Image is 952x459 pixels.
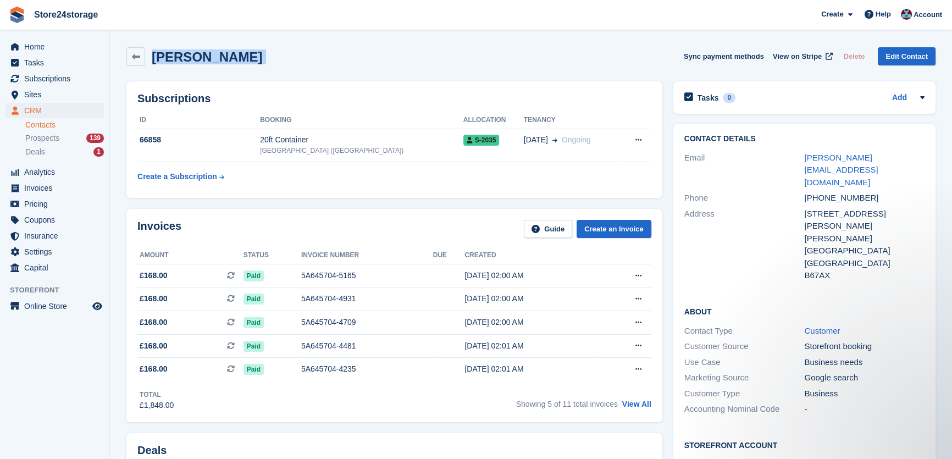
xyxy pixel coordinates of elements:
[5,244,104,259] a: menu
[684,47,764,65] button: Sync payment methods
[433,247,465,264] th: Due
[24,244,90,259] span: Settings
[152,49,262,64] h2: [PERSON_NAME]
[243,270,264,281] span: Paid
[301,270,433,281] div: 5A645704-5165
[140,270,168,281] span: £168.00
[5,87,104,102] a: menu
[30,5,103,24] a: Store24storage
[5,212,104,228] a: menu
[464,317,599,328] div: [DATE] 02:00 AM
[25,146,104,158] a: Deals 1
[301,340,433,352] div: 5A645704-4481
[24,212,90,228] span: Coupons
[562,135,591,144] span: Ongoing
[5,196,104,212] a: menu
[24,196,90,212] span: Pricing
[5,164,104,180] a: menu
[684,356,805,369] div: Use Case
[9,7,25,23] img: stora-icon-8386f47178a22dfd0bd8f6a31ec36ba5ce8667c1dd55bd0f319d3a0aa187defe.svg
[137,247,243,264] th: Amount
[25,147,45,157] span: Deals
[24,39,90,54] span: Home
[577,220,651,238] a: Create an Invoice
[25,133,59,143] span: Prospects
[684,306,925,317] h2: About
[301,363,433,375] div: 5A645704-4235
[137,112,260,129] th: ID
[243,317,264,328] span: Paid
[516,400,618,408] span: Showing 5 of 11 total invoices
[804,153,878,187] a: [PERSON_NAME][EMAIL_ADDRESS][DOMAIN_NAME]
[804,208,925,245] div: [STREET_ADDRESS][PERSON_NAME][PERSON_NAME]
[5,103,104,118] a: menu
[684,135,925,143] h2: Contact Details
[140,390,174,400] div: Total
[25,120,104,130] a: Contacts
[260,112,463,129] th: Booking
[24,55,90,70] span: Tasks
[5,298,104,314] a: menu
[684,403,805,416] div: Accounting Nominal Code
[804,356,925,369] div: Business needs
[804,388,925,400] div: Business
[821,9,843,20] span: Create
[684,372,805,384] div: Marketing Source
[901,9,912,20] img: George
[804,192,925,204] div: [PHONE_NUMBER]
[25,132,104,144] a: Prospects 139
[24,180,90,196] span: Invoices
[892,92,907,104] a: Add
[137,134,260,146] div: 66858
[140,363,168,375] span: £168.00
[5,71,104,86] a: menu
[464,340,599,352] div: [DATE] 02:01 AM
[524,220,572,238] a: Guide
[140,317,168,328] span: £168.00
[684,388,805,400] div: Customer Type
[684,192,805,204] div: Phone
[137,171,217,183] div: Create a Subscription
[804,372,925,384] div: Google search
[140,293,168,305] span: £168.00
[260,134,463,146] div: 20ft Container
[804,269,925,282] div: B67AX
[24,87,90,102] span: Sites
[5,180,104,196] a: menu
[137,444,167,457] h2: Deals
[5,260,104,275] a: menu
[464,247,599,264] th: Created
[5,228,104,244] a: menu
[804,257,925,270] div: [GEOGRAPHIC_DATA]
[839,47,869,65] button: Delete
[684,325,805,338] div: Contact Type
[137,92,651,105] h2: Subscriptions
[804,340,925,353] div: Storefront booking
[464,270,599,281] div: [DATE] 02:00 AM
[137,220,181,238] h2: Invoices
[914,9,942,20] span: Account
[524,134,548,146] span: [DATE]
[91,300,104,313] a: Preview store
[243,294,264,305] span: Paid
[878,47,936,65] a: Edit Contact
[24,298,90,314] span: Online Store
[684,439,925,450] h2: Storefront Account
[24,164,90,180] span: Analytics
[243,341,264,352] span: Paid
[773,51,822,62] span: View on Stripe
[140,340,168,352] span: £168.00
[463,135,500,146] span: S-2035
[698,93,719,103] h2: Tasks
[804,326,840,335] a: Customer
[464,363,599,375] div: [DATE] 02:01 AM
[140,400,174,411] div: £1,848.00
[876,9,891,20] span: Help
[86,134,104,143] div: 139
[723,93,735,103] div: 0
[24,103,90,118] span: CRM
[804,403,925,416] div: -
[301,317,433,328] div: 5A645704-4709
[684,208,805,282] div: Address
[463,112,524,129] th: Allocation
